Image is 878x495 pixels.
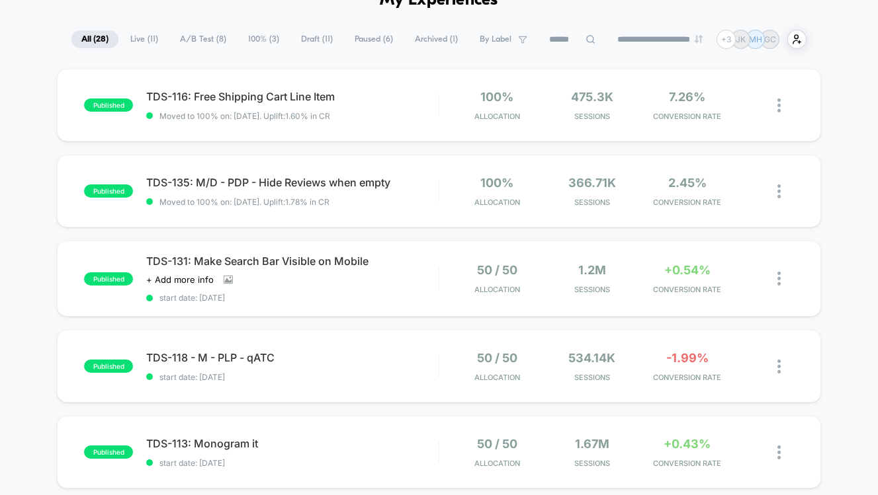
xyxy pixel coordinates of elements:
p: MH [749,34,762,44]
span: start date: [DATE] [146,372,438,382]
p: GC [764,34,776,44]
span: published [84,184,133,198]
span: 50 / 50 [477,351,517,365]
span: 7.26% [669,90,705,104]
img: close [777,98,781,112]
span: 100% [480,176,513,190]
span: + Add more info [146,274,214,285]
span: Sessions [548,285,637,294]
span: published [84,272,133,286]
span: +0.54% [664,263,711,277]
span: 534.14k [568,351,615,365]
img: close [777,272,781,286]
span: By Label [480,34,511,44]
span: TDS-131: Make Search Bar Visible on Mobile [146,254,438,268]
span: Sessions [548,373,637,382]
span: Live ( 11 ) [120,30,168,48]
span: CONVERSION RATE [643,285,732,294]
span: TDS-118 - M - PLP - qATC [146,351,438,364]
span: CONVERSION RATE [643,198,732,207]
p: JK [736,34,746,44]
span: published [84,98,133,112]
span: Moved to 100% on: [DATE] . Uplift: 1.78% in CR [159,197,329,207]
span: start date: [DATE] [146,458,438,468]
span: -1.99% [666,351,709,365]
span: CONVERSION RATE [643,112,732,121]
img: close [777,360,781,373]
span: Sessions [548,459,637,468]
span: Sessions [548,112,637,121]
span: 50 / 50 [477,437,517,451]
span: 2.45% [668,176,707,190]
span: Allocation [474,112,520,121]
span: start date: [DATE] [146,293,438,303]
span: A/B Test ( 8 ) [170,30,236,48]
span: 100% [480,90,513,104]
span: Draft ( 11 ) [291,30,343,48]
span: Paused ( 6 ) [345,30,403,48]
span: +0.43% [664,437,711,451]
span: published [84,360,133,373]
span: TDS-135: M/D - PDP - Hide Reviews when empty [146,176,438,189]
span: Allocation [474,198,520,207]
span: 1.2M [578,263,606,277]
img: close [777,184,781,198]
span: 475.3k [571,90,613,104]
span: 1.67M [575,437,609,451]
span: All ( 28 ) [71,30,118,48]
span: 366.71k [568,176,616,190]
span: Sessions [548,198,637,207]
span: 100% ( 3 ) [238,30,289,48]
span: TDS-113: Monogram it [146,437,438,450]
img: close [777,445,781,459]
div: + 3 [717,30,736,49]
span: Moved to 100% on: [DATE] . Uplift: 1.60% in CR [159,111,330,121]
span: TDS-116: Free Shipping Cart Line Item [146,90,438,103]
span: Archived ( 1 ) [405,30,468,48]
span: Allocation [474,373,520,382]
span: CONVERSION RATE [643,459,732,468]
span: Allocation [474,285,520,294]
span: Allocation [474,459,520,468]
img: end [695,35,703,43]
span: 50 / 50 [477,263,517,277]
span: published [84,445,133,459]
span: CONVERSION RATE [643,373,732,382]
